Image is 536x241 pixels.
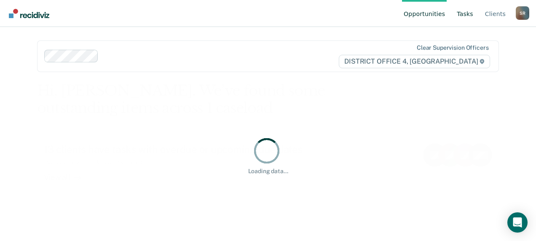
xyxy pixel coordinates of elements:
span: DISTRICT OFFICE 4, [GEOGRAPHIC_DATA] [339,55,490,68]
div: Clear supervision officers [417,44,488,51]
div: S R [516,6,529,20]
img: Recidiviz [9,9,49,18]
div: Loading data... [248,168,288,175]
div: Open Intercom Messenger [507,212,528,233]
button: Profile dropdown button [516,6,529,20]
